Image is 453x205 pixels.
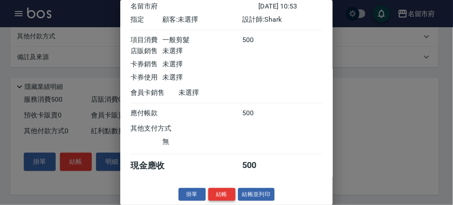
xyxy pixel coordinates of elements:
[130,124,195,133] div: 其他支付方式
[130,88,178,97] div: 會員卡銷售
[162,15,242,24] div: 顧客: 未選擇
[178,188,206,201] button: 掛單
[238,188,275,201] button: 結帳並列印
[130,2,258,11] div: 名留市府
[243,109,275,118] div: 500
[130,60,162,69] div: 卡券銷售
[162,73,242,82] div: 未選擇
[208,188,235,201] button: 結帳
[162,36,242,45] div: 一般剪髮
[258,2,323,11] div: [DATE] 10:53
[130,160,178,171] div: 現金應收
[130,15,162,24] div: 指定
[130,109,162,118] div: 應付帳款
[130,36,162,45] div: 項目消費
[243,36,275,45] div: 500
[243,15,323,24] div: 設計師: Shark
[162,60,242,69] div: 未選擇
[243,160,275,171] div: 500
[178,88,258,97] div: 未選擇
[130,73,162,82] div: 卡券使用
[162,137,242,146] div: 無
[162,47,242,56] div: 未選擇
[130,47,162,56] div: 店販銷售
